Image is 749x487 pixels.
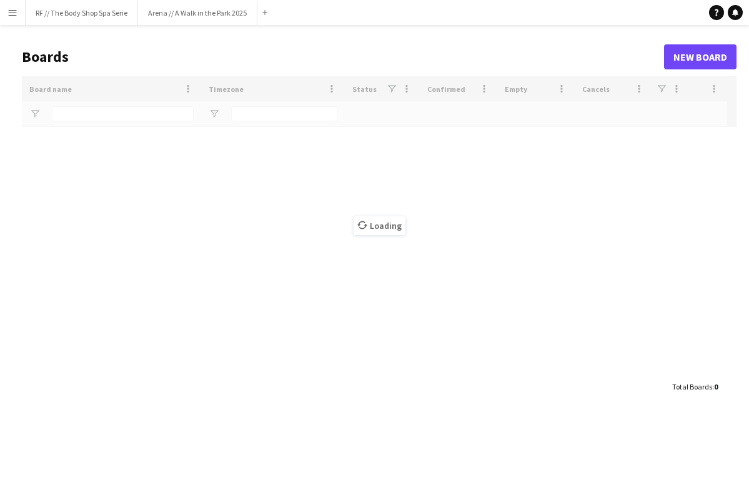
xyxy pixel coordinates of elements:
div: : [672,374,718,399]
span: 0 [714,382,718,391]
button: RF // The Body Shop Spa Serie [26,1,138,25]
h1: Boards [22,48,664,66]
span: Loading [354,216,405,235]
button: Arena // A Walk in the Park 2025 [138,1,257,25]
a: New Board [664,44,737,69]
span: Total Boards [672,382,712,391]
